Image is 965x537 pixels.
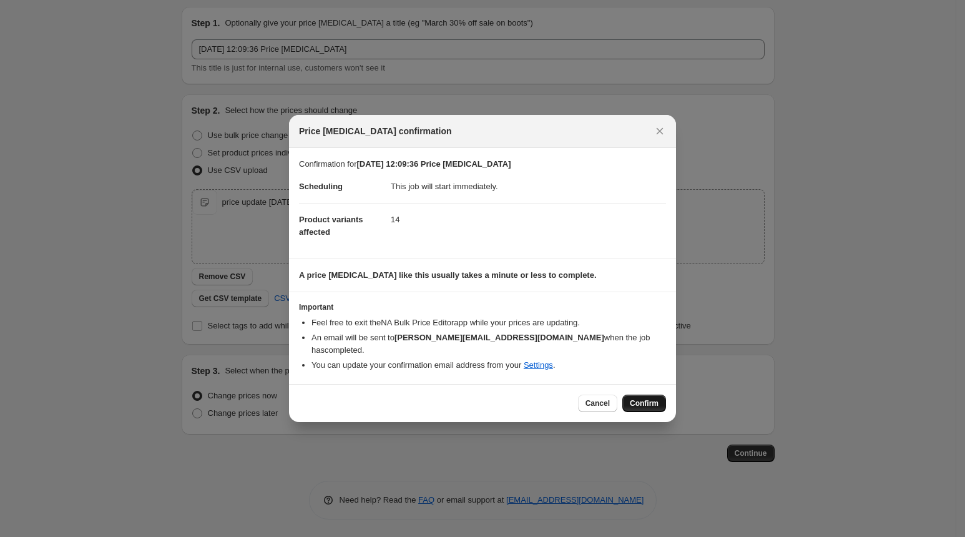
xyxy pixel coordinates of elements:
[585,398,610,408] span: Cancel
[356,159,511,169] b: [DATE] 12:09:36 Price [MEDICAL_DATA]
[391,203,666,236] dd: 14
[630,398,659,408] span: Confirm
[524,360,553,370] a: Settings
[578,395,617,412] button: Cancel
[394,333,604,342] b: [PERSON_NAME][EMAIL_ADDRESS][DOMAIN_NAME]
[299,182,343,191] span: Scheduling
[311,317,666,329] li: Feel free to exit the NA Bulk Price Editor app while your prices are updating.
[299,215,363,237] span: Product variants affected
[311,332,666,357] li: An email will be sent to when the job has completed .
[651,122,669,140] button: Close
[299,125,452,137] span: Price [MEDICAL_DATA] confirmation
[299,158,666,170] p: Confirmation for
[299,302,666,312] h3: Important
[299,270,597,280] b: A price [MEDICAL_DATA] like this usually takes a minute or less to complete.
[311,359,666,372] li: You can update your confirmation email address from your .
[622,395,666,412] button: Confirm
[391,170,666,203] dd: This job will start immediately.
